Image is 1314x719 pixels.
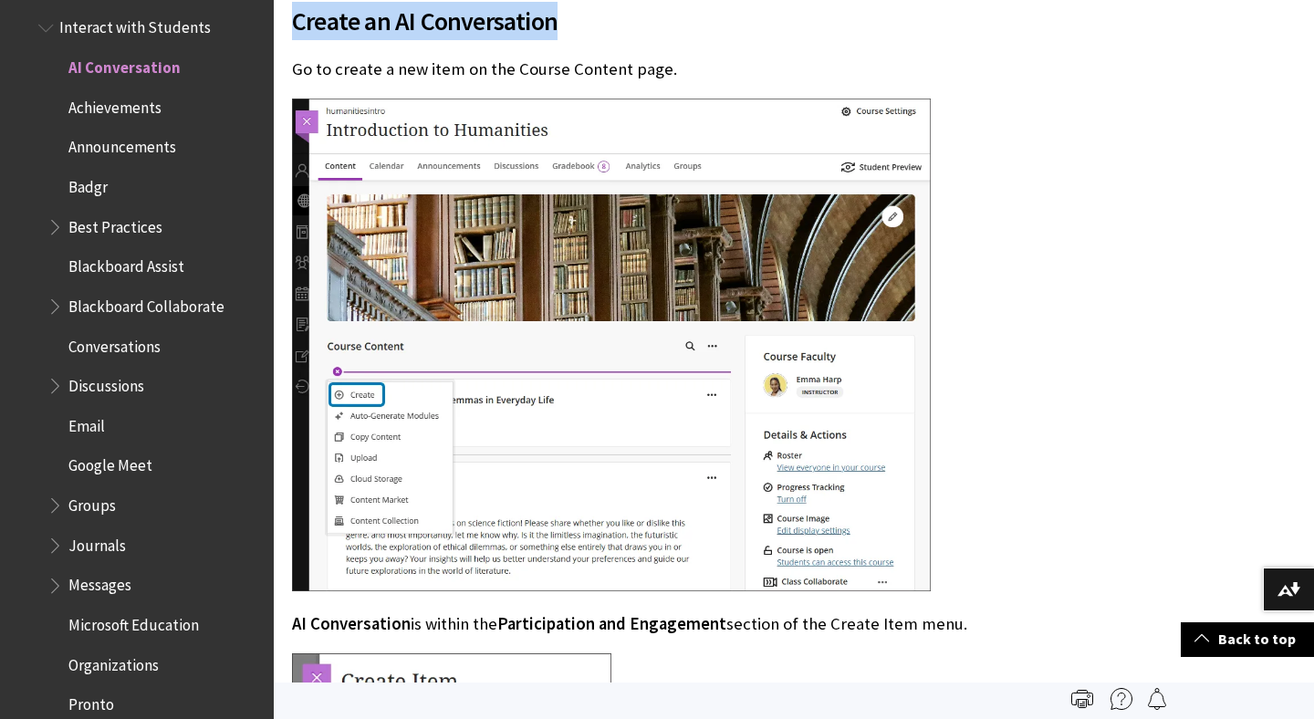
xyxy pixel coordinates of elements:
[68,212,162,236] span: Best Practices
[68,132,176,157] span: Announcements
[68,411,105,435] span: Email
[292,2,1026,40] span: Create an AI Conversation
[68,690,114,714] span: Pronto
[1071,688,1093,710] img: Print
[68,610,199,634] span: Microsoft Education
[1146,688,1168,710] img: Follow this page
[292,613,411,634] span: AI Conversation
[68,530,126,555] span: Journals
[292,99,931,591] img: Course Content page with the Create Item dropdown menu expanded and Create highlighted
[68,331,161,356] span: Conversations
[497,613,726,634] span: Participation and Engagement
[292,57,1026,81] p: Go to create a new item on the Course Content page.
[68,451,152,475] span: Google Meet
[68,570,131,595] span: Messages
[68,291,224,316] span: Blackboard Collaborate
[1111,688,1132,710] img: More help
[292,612,1026,636] p: is within the section of the Create Item menu.
[59,13,211,37] span: Interact with Students
[68,370,144,395] span: Discussions
[1181,622,1314,656] a: Back to top
[68,490,116,515] span: Groups
[68,251,184,276] span: Blackboard Assist
[68,650,159,674] span: Organizations
[68,172,108,196] span: Badgr
[68,52,181,77] span: AI Conversation
[68,92,162,117] span: Achievements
